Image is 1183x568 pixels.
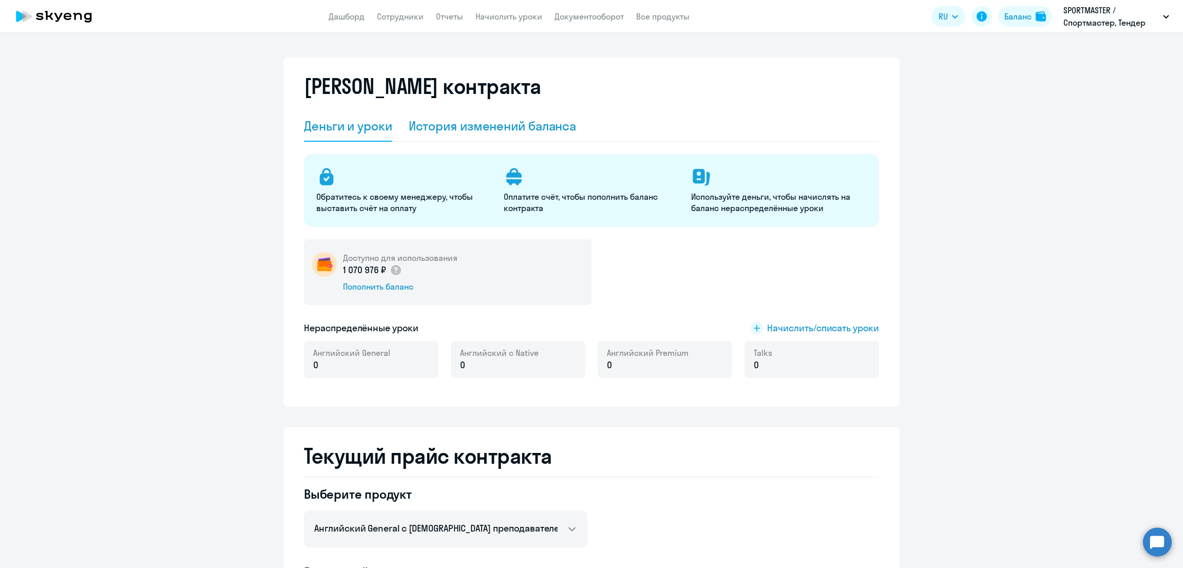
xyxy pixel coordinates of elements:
span: Английский General [313,347,390,358]
a: Сотрудники [377,11,424,22]
img: balance [1036,11,1046,22]
p: SPORTMASTER / Спортмастер, Тендер 2025 [1063,4,1159,29]
h4: Выберите продукт [304,486,587,502]
span: 0 [460,358,465,372]
div: Деньги и уроки [304,118,392,134]
button: RU [931,6,965,27]
a: Все продукты [636,11,690,22]
span: 0 [313,358,318,372]
span: 0 [754,358,759,372]
button: SPORTMASTER / Спортмастер, Тендер 2025 [1058,4,1174,29]
button: Балансbalance [998,6,1052,27]
span: Английский с Native [460,347,539,358]
p: Используйте деньги, чтобы начислять на баланс нераспределённые уроки [691,191,866,214]
a: Документооборот [555,11,624,22]
span: Начислить/списать уроки [767,321,879,335]
div: Пополнить баланс [343,281,457,292]
a: Дашборд [329,11,365,22]
h2: [PERSON_NAME] контракта [304,74,541,99]
p: 1 070 976 ₽ [343,263,402,277]
img: wallet-circle.png [312,252,337,277]
span: Английский Premium [607,347,689,358]
span: 0 [607,358,612,372]
h5: Нераспределённые уроки [304,321,418,335]
a: Начислить уроки [475,11,542,22]
p: Оплатите счёт, чтобы пополнить баланс контракта [504,191,679,214]
a: Отчеты [436,11,463,22]
span: Talks [754,347,772,358]
p: Обратитесь к своему менеджеру, чтобы выставить счёт на оплату [316,191,491,214]
span: RU [939,10,948,23]
div: Баланс [1004,10,1032,23]
div: История изменений баланса [409,118,577,134]
h5: Доступно для использования [343,252,457,263]
h2: Текущий прайс контракта [304,444,879,468]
